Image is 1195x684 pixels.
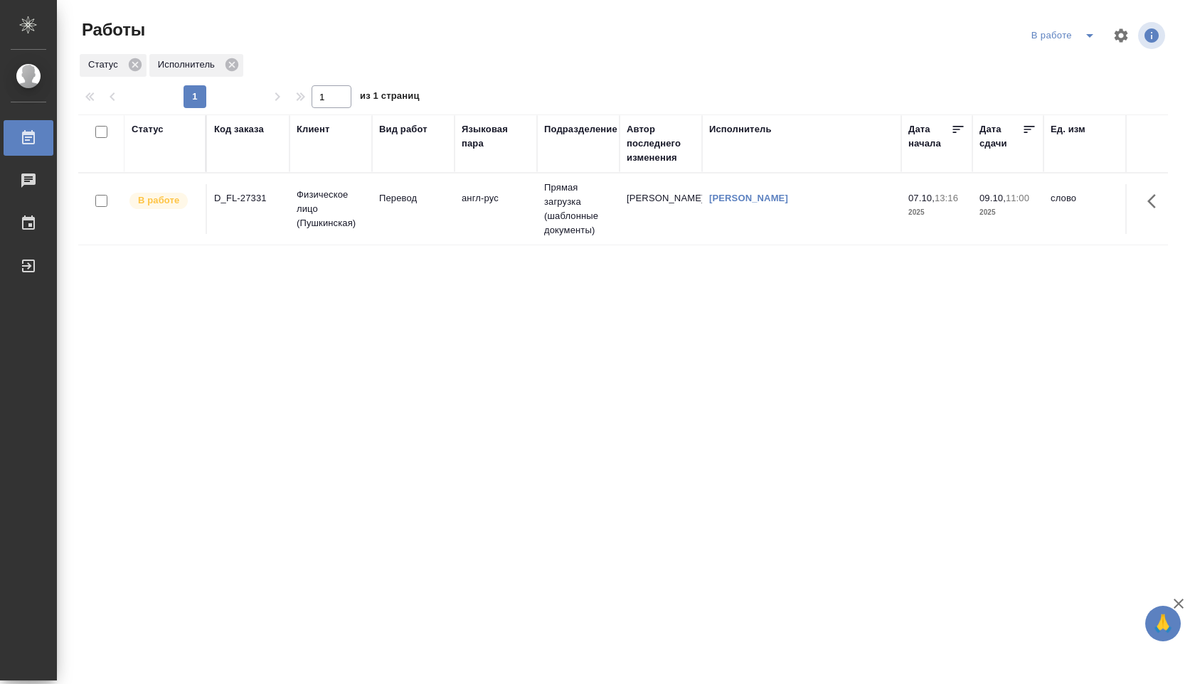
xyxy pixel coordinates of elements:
div: Исполнитель [709,122,772,137]
div: Дата начала [908,122,951,151]
div: Вид работ [379,122,427,137]
td: слово [1043,184,1126,234]
p: 2025 [908,205,965,220]
td: англ-рус [455,184,537,234]
p: Физическое лицо (Пушкинская) [297,188,365,230]
span: Посмотреть информацию [1138,22,1168,49]
div: Автор последнего изменения [627,122,695,165]
div: Клиент [297,122,329,137]
td: Прямая загрузка (шаблонные документы) [537,173,620,245]
p: 2025 [979,205,1036,220]
div: Статус [80,54,147,77]
p: 09.10, [979,193,1006,203]
p: 13:16 [935,193,958,203]
a: [PERSON_NAME] [709,193,788,203]
div: Подразделение [544,122,617,137]
p: Статус [88,58,123,72]
div: Статус [132,122,164,137]
div: Код заказа [214,122,264,137]
span: Настроить таблицу [1104,18,1138,53]
div: Исполнитель выполняет работу [128,191,198,210]
div: D_FL-27331 [214,191,282,205]
span: Работы [78,18,145,41]
p: 11:00 [1006,193,1029,203]
button: Здесь прячутся важные кнопки [1139,184,1173,218]
button: 🙏 [1145,606,1181,641]
p: Перевод [379,191,447,205]
span: из 1 страниц [360,87,420,108]
div: Дата сдачи [979,122,1022,151]
td: [PERSON_NAME] [620,184,702,234]
p: 07.10, [908,193,935,203]
div: split button [1028,24,1104,47]
div: Ед. изм [1051,122,1085,137]
p: В работе [138,193,179,208]
span: 🙏 [1151,609,1175,638]
div: Языковая пара [462,122,530,151]
div: Исполнитель [149,54,243,77]
p: Исполнитель [158,58,220,72]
